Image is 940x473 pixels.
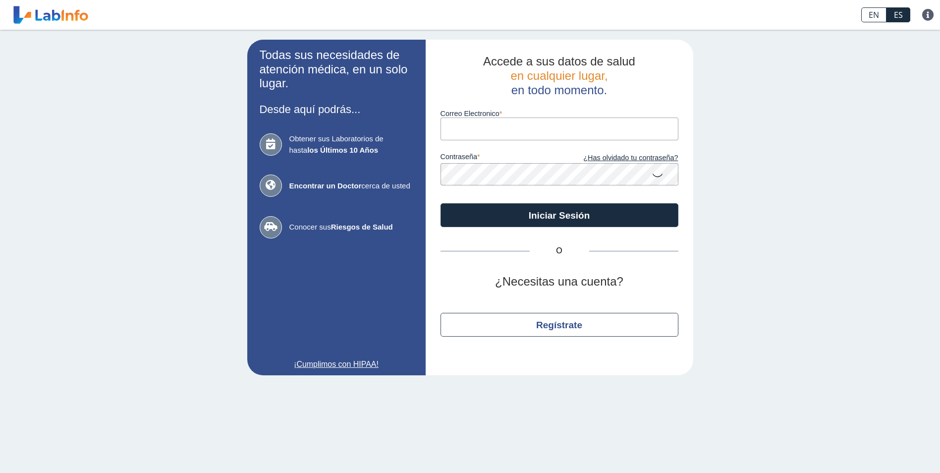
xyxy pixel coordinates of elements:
[510,69,608,82] span: en cualquier lugar,
[483,55,635,68] span: Accede a sus datos de salud
[331,223,393,231] b: Riesgos de Salud
[289,222,413,233] span: Conocer sus
[559,153,678,164] a: ¿Has olvidado tu contraseña?
[441,153,559,164] label: contraseña
[441,275,678,289] h2: ¿Necesitas una cuenta?
[441,110,678,118] label: Correo Electronico
[530,245,589,257] span: O
[886,7,910,22] a: ES
[289,180,413,192] span: cerca de usted
[441,313,678,337] button: Regístrate
[511,83,607,97] span: en todo momento.
[260,358,413,370] a: ¡Cumplimos con HIPAA!
[260,103,413,116] h3: Desde aquí podrás...
[289,133,413,156] span: Obtener sus Laboratorios de hasta
[260,48,413,91] h2: Todas sus necesidades de atención médica, en un solo lugar.
[307,146,378,154] b: los Últimos 10 Años
[441,203,678,227] button: Iniciar Sesión
[289,181,362,190] b: Encontrar un Doctor
[861,7,886,22] a: EN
